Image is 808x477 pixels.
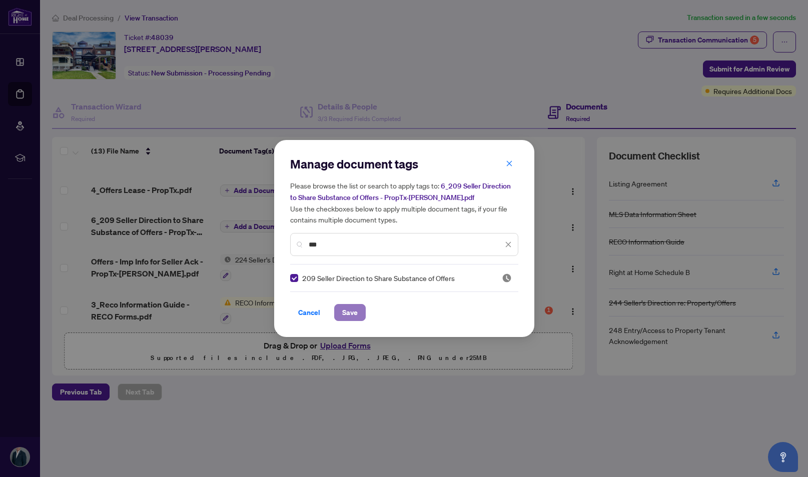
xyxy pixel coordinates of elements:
[290,180,518,225] h5: Please browse the list or search to apply tags to: Use the checkboxes below to apply multiple doc...
[298,304,320,320] span: Cancel
[302,272,455,283] span: 209 Seller Direction to Share Substance of Offers
[290,156,518,172] h2: Manage document tags
[290,304,328,321] button: Cancel
[505,241,512,248] span: close
[342,304,358,320] span: Save
[506,160,513,167] span: close
[768,442,798,472] button: Open asap
[334,304,366,321] button: Save
[502,273,512,283] span: Pending Review
[502,273,512,283] img: status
